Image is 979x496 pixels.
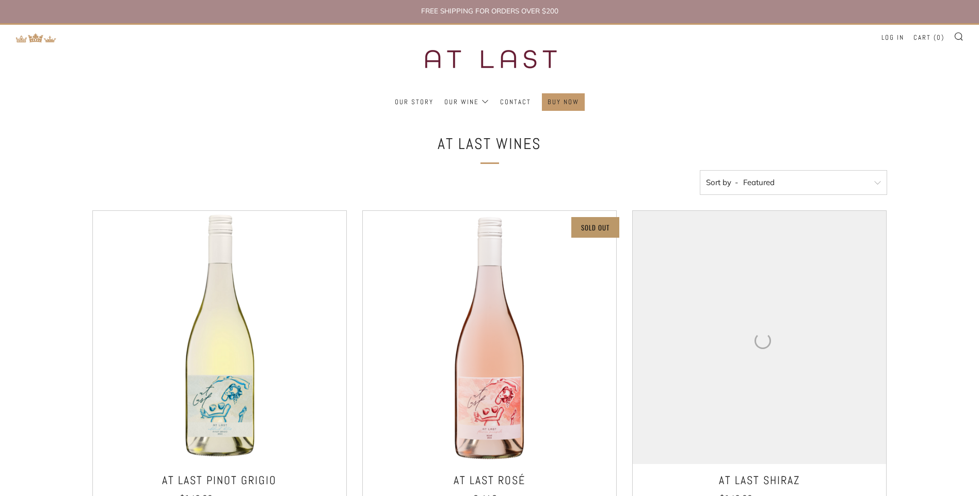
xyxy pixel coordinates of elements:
[335,130,645,158] h1: At Last Wines
[581,221,609,234] p: Sold Out
[98,470,341,491] h3: At Last Pinot Grigio
[15,32,57,42] a: Return to TKW Merchants
[444,94,489,110] a: Our Wine
[881,29,904,46] a: Log in
[937,33,941,42] span: 0
[15,33,57,43] img: Return to TKW Merchants
[638,470,881,491] h3: At Last Shiraz
[399,25,580,93] img: three kings wine merchants
[913,29,944,46] a: Cart (0)
[548,94,579,110] a: Buy Now
[395,94,434,110] a: Our Story
[500,94,531,110] a: Contact
[368,470,611,491] h3: At Last Rosé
